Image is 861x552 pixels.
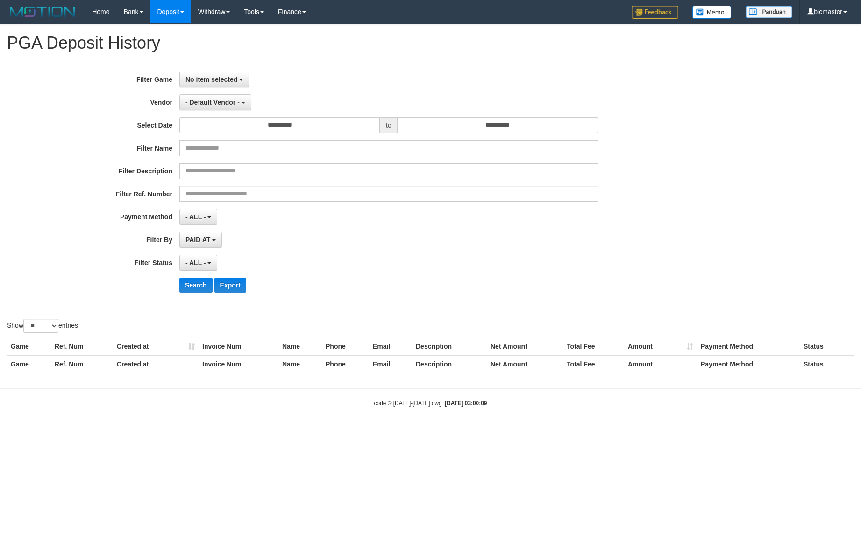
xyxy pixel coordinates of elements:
[624,338,697,355] th: Amount
[179,255,217,271] button: - ALL -
[632,6,678,19] img: Feedback.jpg
[692,6,732,19] img: Button%20Memo.svg
[697,355,800,373] th: Payment Method
[7,355,51,373] th: Game
[185,259,206,266] span: - ALL -
[322,338,369,355] th: Phone
[412,338,487,355] th: Description
[179,232,222,248] button: PAID AT
[113,338,199,355] th: Created at
[7,319,78,333] label: Show entries
[800,355,854,373] th: Status
[369,355,412,373] th: Email
[113,355,199,373] th: Created at
[185,99,240,106] span: - Default Vendor -
[278,338,322,355] th: Name
[179,72,249,87] button: No item selected
[374,400,487,407] small: code © [DATE]-[DATE] dwg |
[199,355,278,373] th: Invoice Num
[412,355,487,373] th: Description
[179,94,251,110] button: - Default Vendor -
[185,213,206,221] span: - ALL -
[214,278,246,293] button: Export
[322,355,369,373] th: Phone
[697,338,800,355] th: Payment Method
[278,355,322,373] th: Name
[563,338,624,355] th: Total Fee
[624,355,697,373] th: Amount
[185,236,210,244] span: PAID AT
[800,338,854,355] th: Status
[179,209,217,225] button: - ALL -
[487,355,563,373] th: Net Amount
[179,278,213,293] button: Search
[746,6,792,18] img: panduan.png
[7,5,78,19] img: MOTION_logo.png
[487,338,563,355] th: Net Amount
[185,76,237,83] span: No item selected
[23,319,58,333] select: Showentries
[51,355,113,373] th: Ref. Num
[369,338,412,355] th: Email
[7,34,854,52] h1: PGA Deposit History
[7,338,51,355] th: Game
[445,400,487,407] strong: [DATE] 03:00:09
[51,338,113,355] th: Ref. Num
[199,338,278,355] th: Invoice Num
[380,117,398,133] span: to
[563,355,624,373] th: Total Fee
